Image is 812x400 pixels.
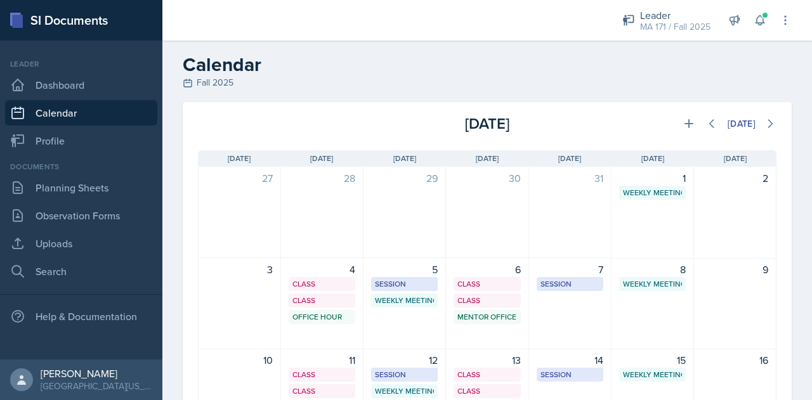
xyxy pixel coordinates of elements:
[289,262,355,277] div: 4
[623,187,682,198] div: Weekly Meeting
[292,278,351,290] div: Class
[375,385,434,397] div: Weekly Meeting
[391,112,584,135] div: [DATE]
[183,76,792,89] div: Fall 2025
[393,153,416,164] span: [DATE]
[457,369,516,380] div: Class
[289,171,355,186] div: 28
[183,53,792,76] h2: Calendar
[537,262,603,277] div: 7
[641,153,664,164] span: [DATE]
[558,153,581,164] span: [DATE]
[537,171,603,186] div: 31
[457,295,516,306] div: Class
[457,311,516,323] div: Mentor Office Hour
[371,352,438,368] div: 12
[540,369,599,380] div: Session
[619,262,686,277] div: 8
[5,259,157,284] a: Search
[454,171,520,186] div: 30
[41,380,152,392] div: [GEOGRAPHIC_DATA][US_STATE] in [GEOGRAPHIC_DATA]
[371,262,438,277] div: 5
[640,20,710,34] div: MA 171 / Fall 2025
[375,278,434,290] div: Session
[457,278,516,290] div: Class
[371,171,438,186] div: 29
[289,352,355,368] div: 11
[292,311,351,323] div: Office Hour
[375,369,434,380] div: Session
[206,171,273,186] div: 27
[476,153,499,164] span: [DATE]
[702,171,768,186] div: 2
[5,175,157,200] a: Planning Sheets
[702,352,768,368] div: 16
[540,278,599,290] div: Session
[5,100,157,126] a: Calendar
[5,58,157,70] div: Leader
[454,352,520,368] div: 13
[619,171,686,186] div: 1
[724,153,747,164] span: [DATE]
[206,262,273,277] div: 3
[5,72,157,98] a: Dashboard
[640,8,710,23] div: Leader
[5,161,157,172] div: Documents
[5,304,157,329] div: Help & Documentation
[619,352,686,368] div: 15
[454,262,520,277] div: 6
[719,113,764,134] button: [DATE]
[702,262,768,277] div: 9
[5,203,157,228] a: Observation Forms
[623,369,682,380] div: Weekly Meeting
[310,153,333,164] span: [DATE]
[292,385,351,397] div: Class
[292,295,351,306] div: Class
[292,369,351,380] div: Class
[5,128,157,153] a: Profile
[206,352,273,368] div: 10
[623,278,682,290] div: Weekly Meeting
[5,231,157,256] a: Uploads
[457,385,516,397] div: Class
[537,352,603,368] div: 14
[228,153,251,164] span: [DATE]
[728,119,756,129] div: [DATE]
[375,295,434,306] div: Weekly Meeting
[41,367,152,380] div: [PERSON_NAME]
